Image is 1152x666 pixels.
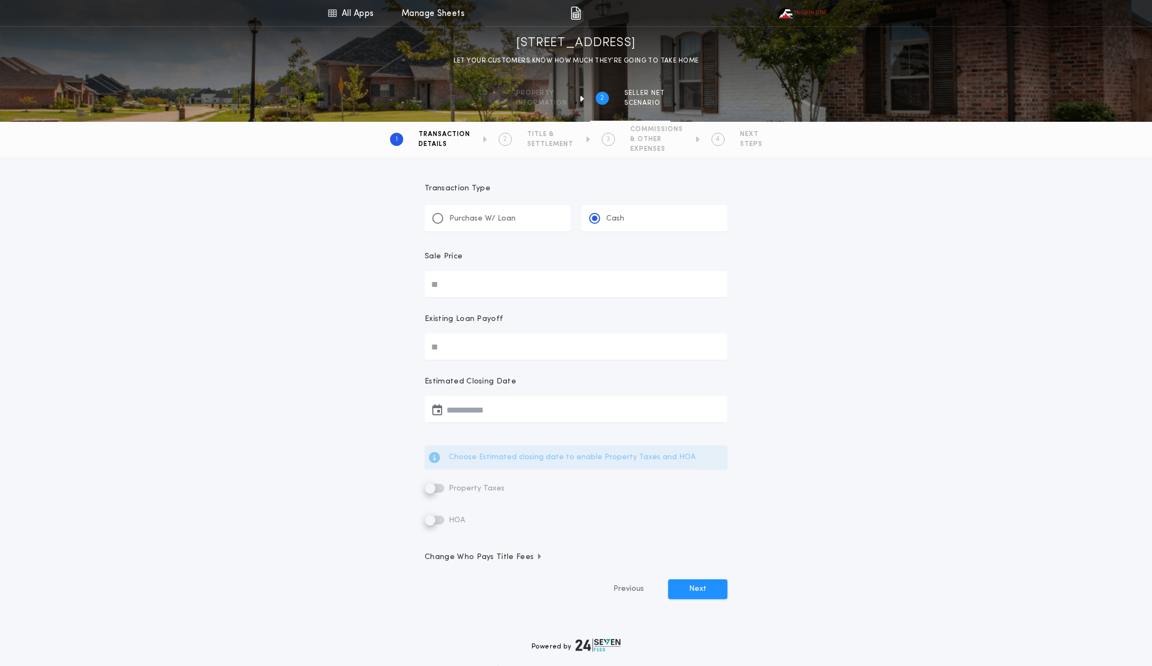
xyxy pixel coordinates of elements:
span: TRANSACTION [419,130,470,139]
span: DETAILS [419,140,470,149]
span: Property [516,89,567,98]
span: NEXT [740,130,763,139]
span: COMMISSIONS [630,125,683,134]
div: Powered by [532,639,620,652]
p: Estimated Closing Date [425,376,727,387]
span: information [516,99,567,108]
span: HOA [447,516,465,524]
p: Choose Estimated closing date to enable Property Taxes and HOA [449,452,696,463]
h2: 4 [716,135,720,144]
h2: 1 [396,135,398,144]
p: Existing Loan Payoff [425,314,503,325]
span: TITLE & [527,130,573,139]
p: Purchase W/ Loan [449,213,516,224]
span: & OTHER [630,135,683,144]
p: Transaction Type [425,183,727,194]
span: SELLER NET [624,89,665,98]
span: STEPS [740,140,763,149]
span: EXPENSES [630,145,683,154]
h2: 2 [600,94,604,103]
img: img [571,7,581,20]
button: Previous [591,579,666,599]
input: Existing Loan Payoff [425,334,727,360]
span: SCENARIO [624,99,665,108]
p: Sale Price [425,251,462,262]
p: Cash [606,213,624,224]
img: vs-icon [777,8,826,19]
button: Next [668,579,727,599]
span: SETTLEMENT [527,140,573,149]
input: Sale Price [425,271,727,297]
p: LET YOUR CUSTOMERS KNOW HOW MUCH THEY’RE GOING TO TAKE HOME [454,55,699,66]
h2: 2 [503,135,507,144]
button: Change Who Pays Title Fees [425,552,727,563]
span: Property Taxes [447,484,505,493]
span: Change Who Pays Title Fees [425,552,543,563]
img: logo [575,639,620,652]
h1: [STREET_ADDRESS] [516,35,636,52]
h2: 3 [606,135,610,144]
